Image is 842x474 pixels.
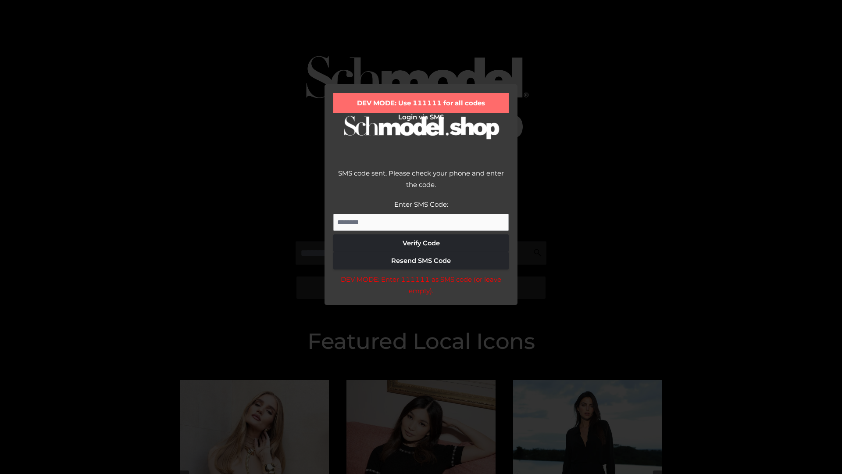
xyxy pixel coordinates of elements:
[333,252,509,269] button: Resend SMS Code
[394,200,448,208] label: Enter SMS Code:
[333,274,509,296] div: DEV MODE: Enter 111111 as SMS code (or leave empty).
[333,113,509,121] h2: Login via SMS
[333,234,509,252] button: Verify Code
[333,168,509,199] div: SMS code sent. Please check your phone and enter the code.
[333,93,509,113] div: DEV MODE: Use 111111 for all codes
